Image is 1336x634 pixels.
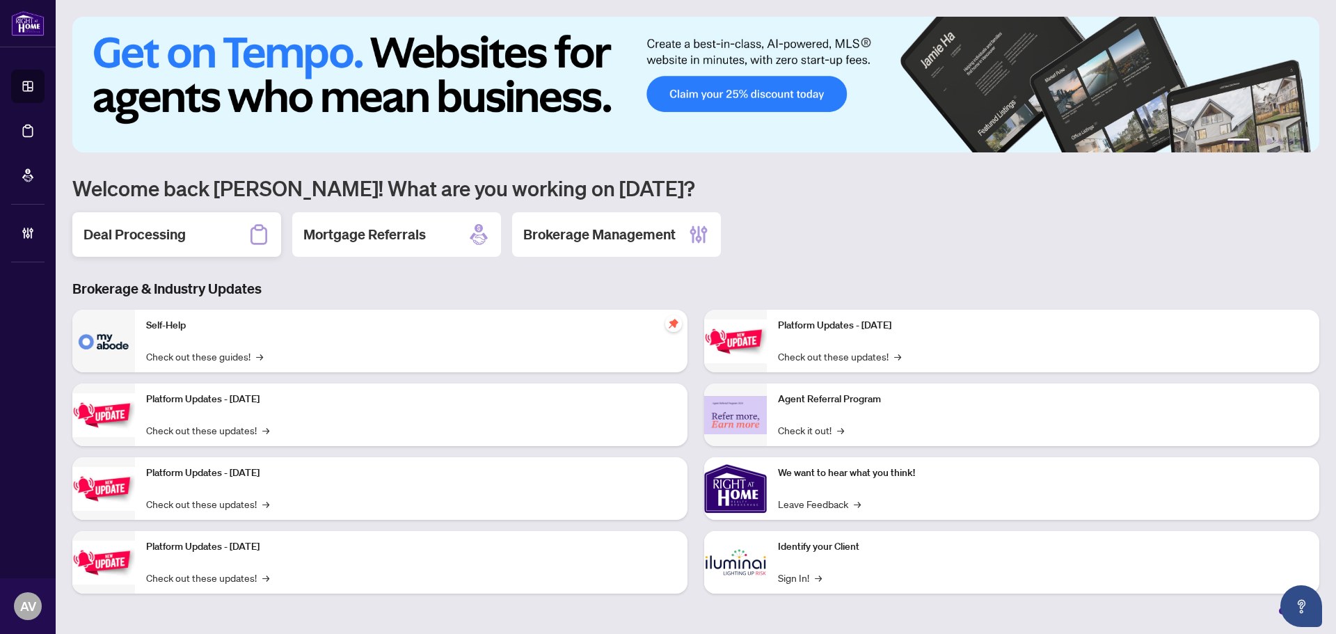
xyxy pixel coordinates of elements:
[1266,138,1272,144] button: 3
[72,393,135,437] img: Platform Updates - September 16, 2025
[837,422,844,438] span: →
[72,175,1319,201] h1: Welcome back [PERSON_NAME]! What are you working on [DATE]?
[146,466,676,481] p: Platform Updates - [DATE]
[778,496,861,512] a: Leave Feedback→
[146,539,676,555] p: Platform Updates - [DATE]
[815,570,822,585] span: →
[778,349,901,364] a: Check out these updates!→
[778,392,1308,407] p: Agent Referral Program
[72,279,1319,299] h3: Brokerage & Industry Updates
[262,570,269,585] span: →
[146,349,263,364] a: Check out these guides!→
[778,466,1308,481] p: We want to hear what you think!
[303,225,426,244] h2: Mortgage Referrals
[665,315,682,332] span: pushpin
[146,392,676,407] p: Platform Updates - [DATE]
[262,496,269,512] span: →
[704,457,767,520] img: We want to hear what you think!
[1227,138,1250,144] button: 1
[262,422,269,438] span: →
[1300,138,1305,144] button: 6
[523,225,676,244] h2: Brokerage Management
[146,318,676,333] p: Self-Help
[894,349,901,364] span: →
[72,17,1319,152] img: Slide 0
[778,318,1308,333] p: Platform Updates - [DATE]
[1255,138,1261,144] button: 2
[778,570,822,585] a: Sign In!→
[704,319,767,363] img: Platform Updates - June 23, 2025
[1280,585,1322,627] button: Open asap
[146,422,269,438] a: Check out these updates!→
[72,541,135,585] img: Platform Updates - July 8, 2025
[778,422,844,438] a: Check it out!→
[256,349,263,364] span: →
[854,496,861,512] span: →
[72,467,135,511] img: Platform Updates - July 21, 2025
[778,539,1308,555] p: Identify your Client
[1278,138,1283,144] button: 4
[146,570,269,585] a: Check out these updates!→
[704,396,767,434] img: Agent Referral Program
[704,531,767,594] img: Identify your Client
[83,225,186,244] h2: Deal Processing
[11,10,45,36] img: logo
[1289,138,1294,144] button: 5
[72,310,135,372] img: Self-Help
[146,496,269,512] a: Check out these updates!→
[20,596,36,616] span: AV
